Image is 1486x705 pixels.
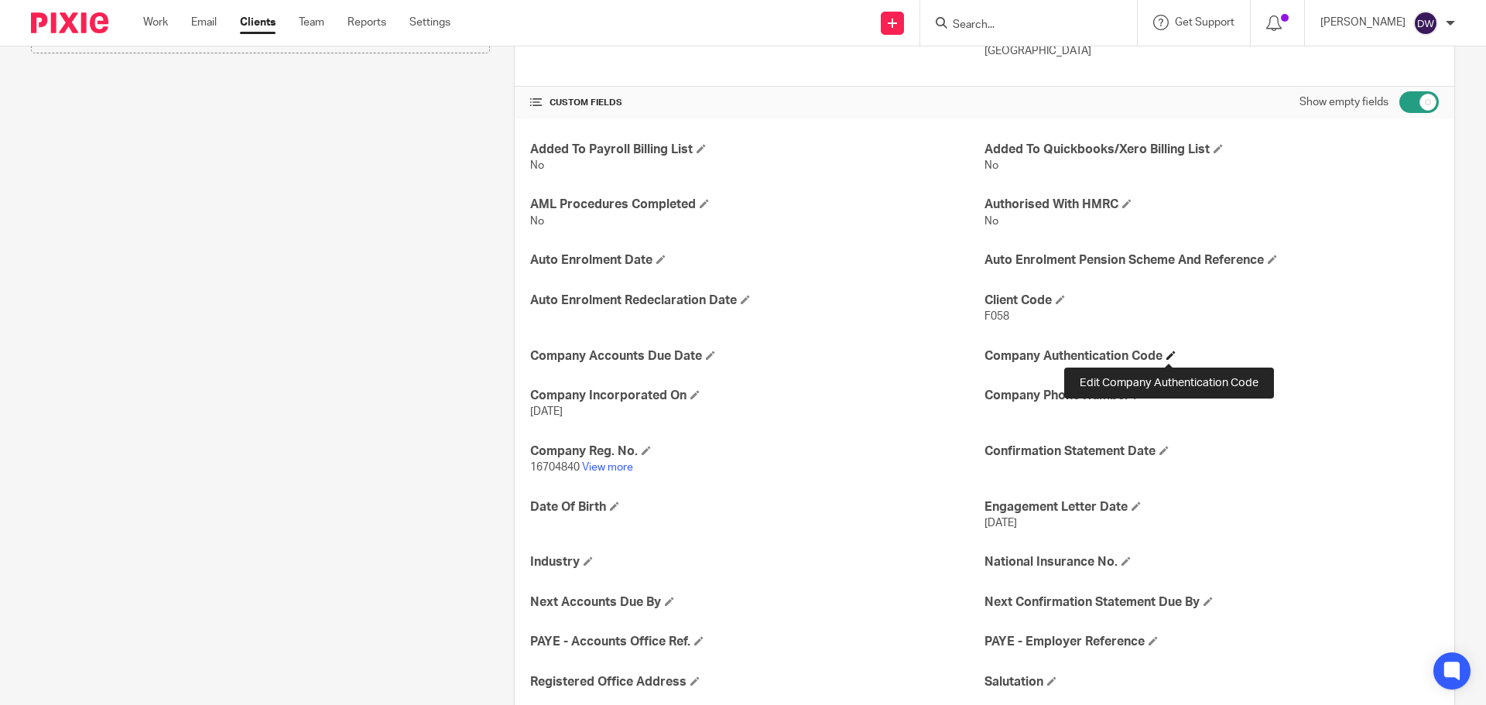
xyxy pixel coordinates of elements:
[984,594,1439,611] h4: Next Confirmation Statement Due By
[984,311,1009,322] span: F058
[530,674,984,690] h4: Registered Office Address
[299,15,324,30] a: Team
[1175,17,1234,28] span: Get Support
[530,293,984,309] h4: Auto Enrolment Redeclaration Date
[984,634,1439,650] h4: PAYE - Employer Reference
[530,443,984,460] h4: Company Reg. No.
[984,348,1439,364] h4: Company Authentication Code
[530,499,984,515] h4: Date Of Birth
[984,443,1439,460] h4: Confirmation Statement Date
[984,554,1439,570] h4: National Insurance No.
[409,15,450,30] a: Settings
[984,142,1439,158] h4: Added To Quickbooks/Xero Billing List
[31,12,108,33] img: Pixie
[984,160,998,171] span: No
[530,348,984,364] h4: Company Accounts Due Date
[984,43,1439,59] p: [GEOGRAPHIC_DATA]
[582,462,633,473] a: View more
[984,197,1439,213] h4: Authorised With HMRC
[1413,11,1438,36] img: svg%3E
[530,160,544,171] span: No
[984,674,1439,690] h4: Salutation
[984,499,1439,515] h4: Engagement Letter Date
[984,518,1017,529] span: [DATE]
[530,197,984,213] h4: AML Procedures Completed
[530,142,984,158] h4: Added To Payroll Billing List
[191,15,217,30] a: Email
[1320,15,1406,30] p: [PERSON_NAME]
[530,406,563,417] span: [DATE]
[984,216,998,227] span: No
[530,634,984,650] h4: PAYE - Accounts Office Ref.
[984,293,1439,309] h4: Client Code
[530,462,580,473] span: 16704840
[348,15,386,30] a: Reports
[530,554,984,570] h4: Industry
[530,594,984,611] h4: Next Accounts Due By
[240,15,276,30] a: Clients
[984,252,1439,269] h4: Auto Enrolment Pension Scheme And Reference
[951,19,1091,33] input: Search
[530,216,544,227] span: No
[143,15,168,30] a: Work
[984,388,1439,404] h4: Company Phone Number
[1299,94,1388,110] label: Show empty fields
[530,97,984,109] h4: CUSTOM FIELDS
[530,252,984,269] h4: Auto Enrolment Date
[530,388,984,404] h4: Company Incorporated On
